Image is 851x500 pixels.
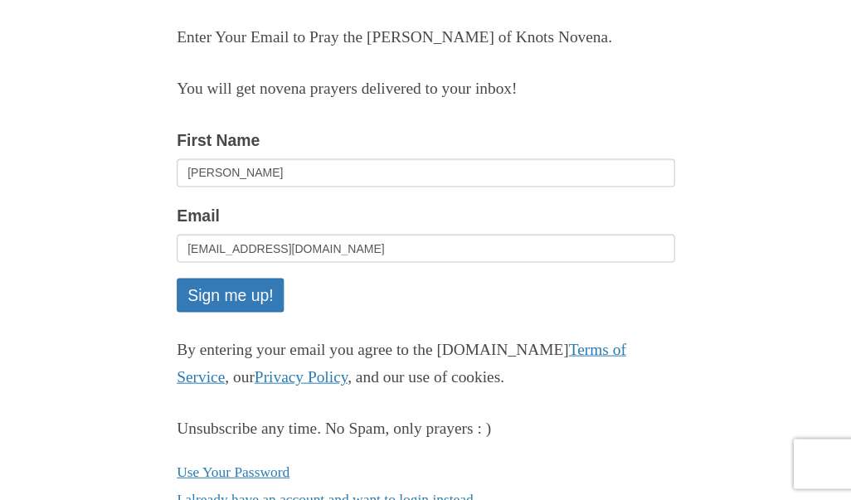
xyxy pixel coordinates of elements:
[255,367,348,385] a: Privacy Policy
[177,158,674,187] input: Optional
[177,463,289,479] a: Use Your Password
[177,278,284,312] button: Sign me up!
[177,202,220,230] label: Email
[177,415,674,442] div: Unsubscribe any time. No Spam, only prayers : )
[177,24,674,51] p: Enter Your Email to Pray the [PERSON_NAME] of Knots Novena.
[177,75,674,103] p: You will get novena prayers delivered to your inbox!
[177,127,260,154] label: First Name
[177,336,674,391] p: By entering your email you agree to the [DOMAIN_NAME] , our , and our use of cookies.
